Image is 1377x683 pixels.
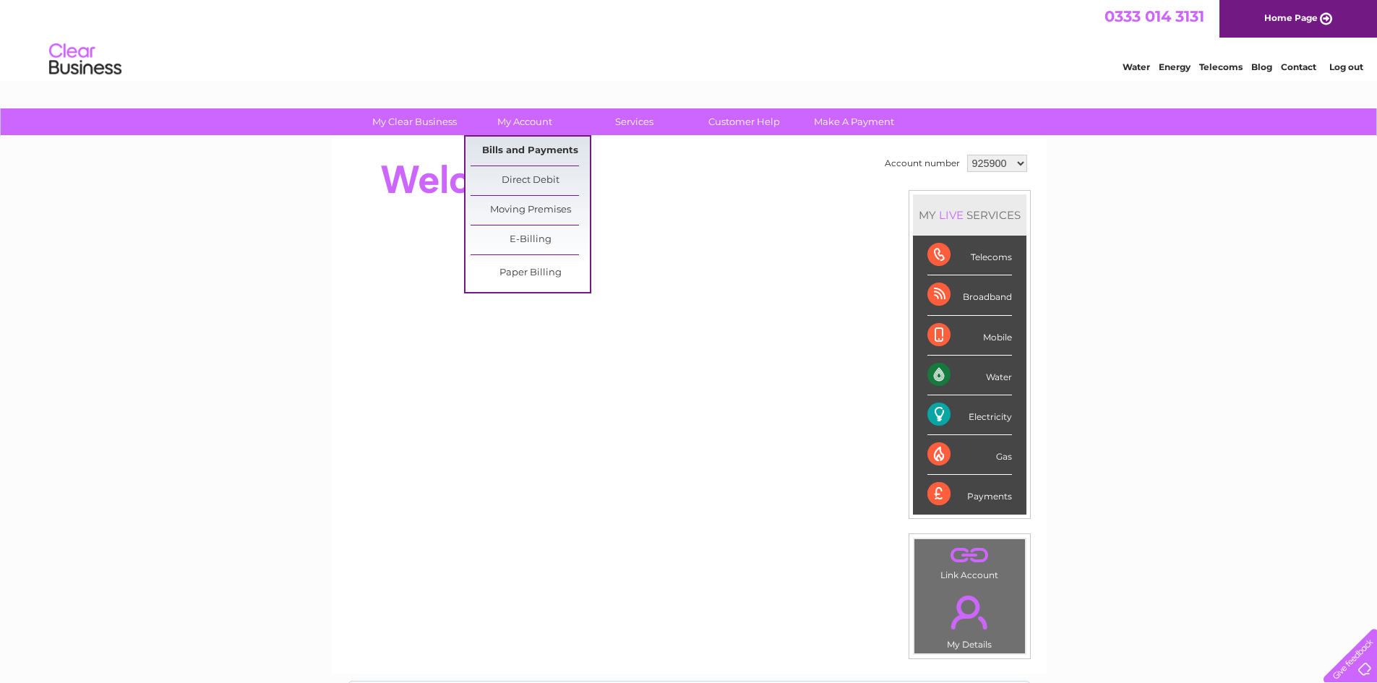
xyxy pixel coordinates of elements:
[685,108,804,135] a: Customer Help
[927,275,1012,315] div: Broadband
[575,108,694,135] a: Services
[914,538,1026,584] td: Link Account
[1104,7,1204,25] a: 0333 014 3131
[881,151,964,176] td: Account number
[471,225,590,254] a: E-Billing
[1159,61,1191,72] a: Energy
[927,475,1012,514] div: Payments
[471,196,590,225] a: Moving Premises
[927,316,1012,356] div: Mobile
[936,208,966,222] div: LIVE
[471,166,590,195] a: Direct Debit
[471,137,590,166] a: Bills and Payments
[465,108,584,135] a: My Account
[471,259,590,288] a: Paper Billing
[1251,61,1272,72] a: Blog
[927,435,1012,475] div: Gas
[348,8,1031,70] div: Clear Business is a trading name of Verastar Limited (registered in [GEOGRAPHIC_DATA] No. 3667643...
[355,108,474,135] a: My Clear Business
[913,194,1026,236] div: MY SERVICES
[1281,61,1316,72] a: Contact
[927,236,1012,275] div: Telecoms
[918,587,1021,637] a: .
[927,356,1012,395] div: Water
[927,395,1012,435] div: Electricity
[1329,61,1363,72] a: Log out
[1123,61,1150,72] a: Water
[1199,61,1243,72] a: Telecoms
[794,108,914,135] a: Make A Payment
[914,583,1026,654] td: My Details
[918,543,1021,568] a: .
[48,38,122,82] img: logo.png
